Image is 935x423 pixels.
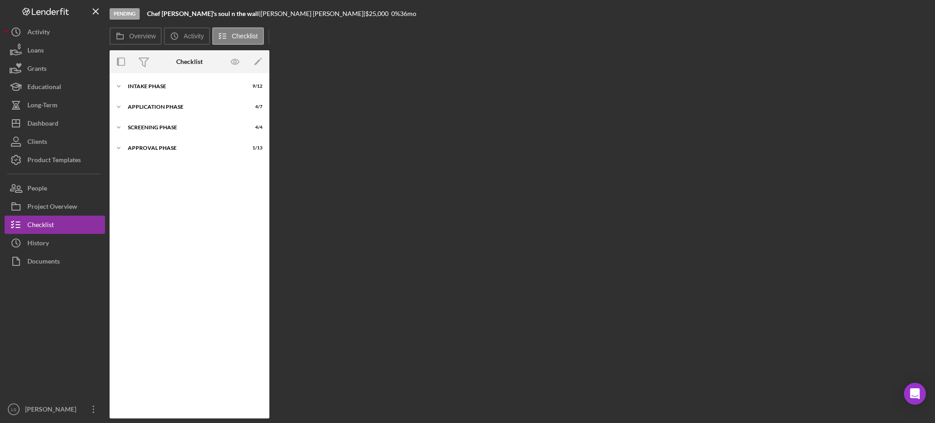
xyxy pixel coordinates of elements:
div: Pending [110,8,140,20]
div: Checklist [27,216,54,236]
div: History [27,234,49,254]
button: Activity [164,27,210,45]
button: Documents [5,252,105,270]
button: Dashboard [5,114,105,132]
span: $25,000 [365,10,389,17]
button: Overview [110,27,162,45]
div: [PERSON_NAME] [PERSON_NAME] | [261,10,365,17]
button: Clients [5,132,105,151]
button: LS[PERSON_NAME] [5,400,105,418]
div: Activity [27,23,50,43]
text: LS [11,407,16,412]
label: Activity [184,32,204,40]
div: People [27,179,47,200]
div: Documents [27,252,60,273]
div: 4 / 4 [246,125,263,130]
div: 1 / 13 [246,145,263,151]
b: Chef [PERSON_NAME]'s soul n the wall [147,10,259,17]
div: Screening Phase [128,125,240,130]
label: Overview [129,32,156,40]
div: Project Overview [27,197,77,218]
div: | [147,10,261,17]
button: Checklist [5,216,105,234]
div: Intake Phase [128,84,240,89]
div: Approval Phase [128,145,240,151]
div: 0 % [391,10,400,17]
button: Activity [5,23,105,41]
div: Loans [27,41,44,62]
button: Loans [5,41,105,59]
button: History [5,234,105,252]
button: Project Overview [5,197,105,216]
div: [PERSON_NAME] [23,400,82,421]
button: Checklist [212,27,264,45]
div: Dashboard [27,114,58,135]
div: 9 / 12 [246,84,263,89]
button: Long-Term [5,96,105,114]
div: 36 mo [400,10,416,17]
div: Grants [27,59,47,80]
div: Application Phase [128,104,240,110]
div: Long-Term [27,96,58,116]
button: Grants [5,59,105,78]
button: People [5,179,105,197]
div: Educational [27,78,61,98]
button: Educational [5,78,105,96]
div: Product Templates [27,151,81,171]
div: Checklist [176,58,203,65]
div: Open Intercom Messenger [904,383,926,405]
button: Product Templates [5,151,105,169]
div: 4 / 7 [246,104,263,110]
div: Clients [27,132,47,153]
label: Checklist [232,32,258,40]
